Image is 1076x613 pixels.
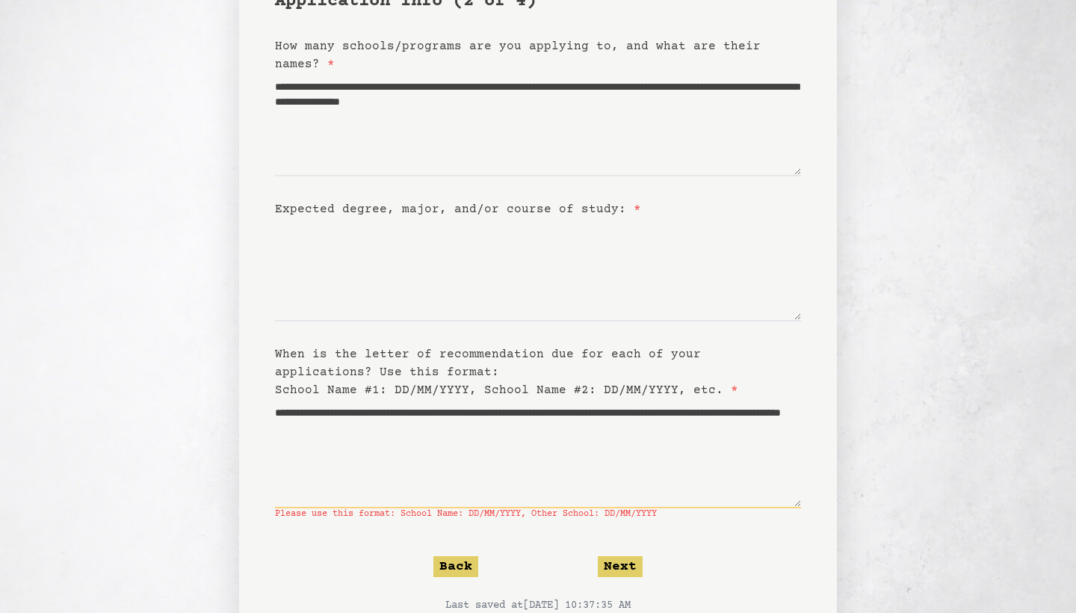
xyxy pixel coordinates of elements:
[275,508,801,520] span: Please use this format: School Name: DD/MM/YYYY, Other School: DD/MM/YYYY
[275,598,801,613] p: Last saved at [DATE] 10:37:35 AM
[275,203,641,216] label: Expected degree, major, and/or course of study:
[275,40,761,71] label: How many schools/programs are you applying to, and what are their names?
[275,348,738,397] label: When is the letter of recommendation due for each of your applications? Use this format: School N...
[598,556,643,577] button: Next
[433,556,478,577] button: Back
